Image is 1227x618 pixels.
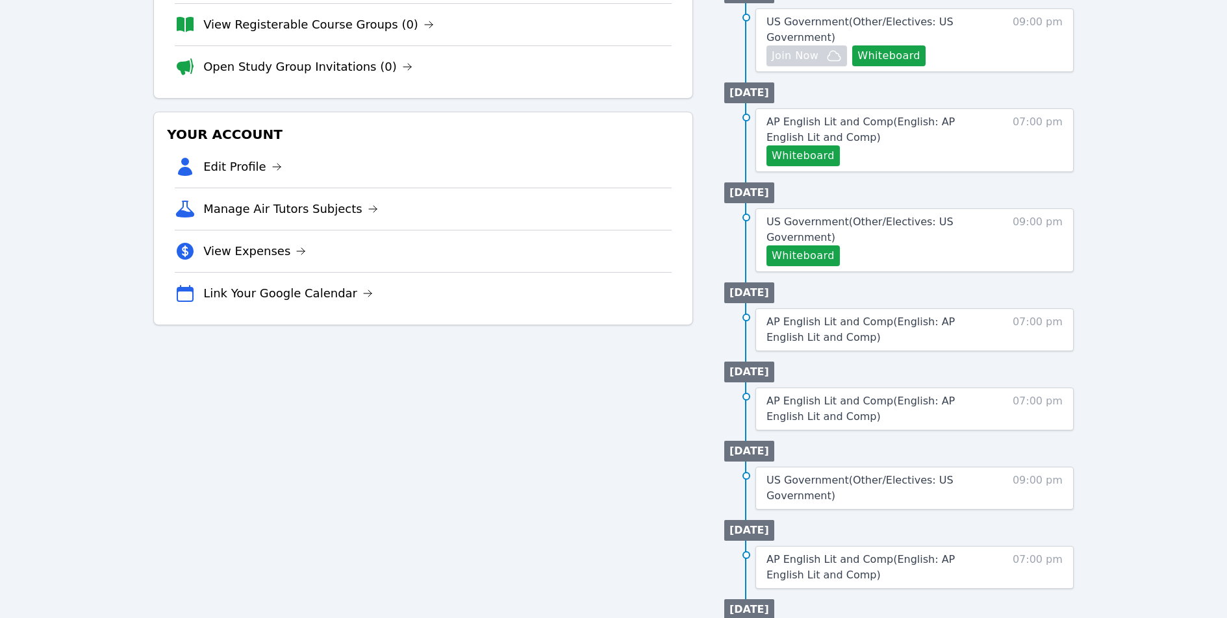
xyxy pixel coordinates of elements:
[724,520,774,541] li: [DATE]
[766,474,954,502] span: US Government ( Other/Electives: US Government )
[1013,214,1063,266] span: 09:00 pm
[766,315,955,343] span: AP English Lit and Comp ( English: AP English Lit and Comp )
[203,16,434,34] a: View Registerable Course Groups (0)
[724,82,774,103] li: [DATE]
[203,242,306,260] a: View Expenses
[203,58,412,76] a: Open Study Group Invitations (0)
[766,45,847,66] button: Join Now
[766,393,989,425] a: AP English Lit and Comp(English: AP English Lit and Comp)
[772,48,818,64] span: Join Now
[1013,473,1063,504] span: 09:00 pm
[766,16,954,43] span: US Government ( Other/Electives: US Government )
[724,441,774,462] li: [DATE]
[766,552,989,583] a: AP English Lit and Comp(English: AP English Lit and Comp)
[852,45,926,66] button: Whiteboard
[766,395,955,423] span: AP English Lit and Comp ( English: AP English Lit and Comp )
[1013,393,1063,425] span: 07:00 pm
[724,182,774,203] li: [DATE]
[766,145,840,166] button: Whiteboard
[724,362,774,382] li: [DATE]
[766,14,989,45] a: US Government(Other/Electives: US Government)
[164,123,682,146] h3: Your Account
[1013,14,1063,66] span: 09:00 pm
[1013,552,1063,583] span: 07:00 pm
[203,284,373,303] a: Link Your Google Calendar
[1013,114,1063,166] span: 07:00 pm
[1013,314,1063,345] span: 07:00 pm
[766,116,955,143] span: AP English Lit and Comp ( English: AP English Lit and Comp )
[766,245,840,266] button: Whiteboard
[766,314,989,345] a: AP English Lit and Comp(English: AP English Lit and Comp)
[766,216,954,243] span: US Government ( Other/Electives: US Government )
[203,200,378,218] a: Manage Air Tutors Subjects
[766,214,989,245] a: US Government(Other/Electives: US Government)
[203,158,282,176] a: Edit Profile
[766,114,989,145] a: AP English Lit and Comp(English: AP English Lit and Comp)
[724,282,774,303] li: [DATE]
[766,473,989,504] a: US Government(Other/Electives: US Government)
[766,553,955,581] span: AP English Lit and Comp ( English: AP English Lit and Comp )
